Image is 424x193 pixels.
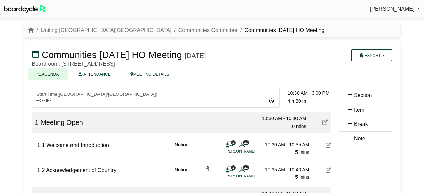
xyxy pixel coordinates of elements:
span: Welcome and Introduction [46,142,109,148]
span: Item [354,107,364,113]
a: ATTENDANCE [68,68,120,80]
span: 21 [243,140,249,145]
span: Break [354,121,368,127]
li: Communities [DATE] HO Meeting [237,26,324,35]
div: [DATE] [185,52,206,60]
span: 21 [243,165,249,170]
span: 4 h 30 m [288,98,306,104]
a: Uniting [GEOGRAPHIC_DATA][GEOGRAPHIC_DATA] [41,27,171,33]
span: 10 mins [289,123,306,129]
div: 10:30 AM - 3:00 PM [288,89,335,97]
div: 10:30 AM - 10:35 AM [262,141,309,148]
div: Noting [175,166,188,181]
span: 1.1 [37,142,45,148]
span: Acknowledgement of Country [46,167,116,173]
span: 1 [231,140,236,145]
a: Communities Committee [178,27,237,33]
span: Section [354,92,372,98]
span: 1 [35,119,39,126]
span: Note [354,136,365,141]
nav: breadcrumb [28,26,325,35]
span: Communities [DATE] HO Meeting [41,50,182,60]
li: [PERSON_NAME] [226,173,276,179]
span: 5 mins [295,149,309,155]
span: 5 mins [295,174,309,180]
div: Noting [175,141,188,156]
span: Boardroom, [STREET_ADDRESS] [32,61,115,67]
li: [PERSON_NAME] [226,148,276,154]
a: AGENDA [28,68,69,80]
div: 10:35 AM - 10:40 AM [262,166,309,173]
span: [PERSON_NAME] [370,6,415,12]
button: Export [351,49,392,61]
span: 1.2 [37,167,45,173]
span: 1 [231,165,236,170]
a: [PERSON_NAME] [370,5,420,13]
img: BoardcycleBlackGreen-aaafeed430059cb809a45853b8cf6d952af9d84e6e89e1f1685b34bfd5cb7d64.svg [4,5,46,13]
span: Meeting Open [40,119,83,126]
div: 10:30 AM - 10:40 AM [259,115,306,122]
a: MEETING DETAILS [120,68,179,80]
